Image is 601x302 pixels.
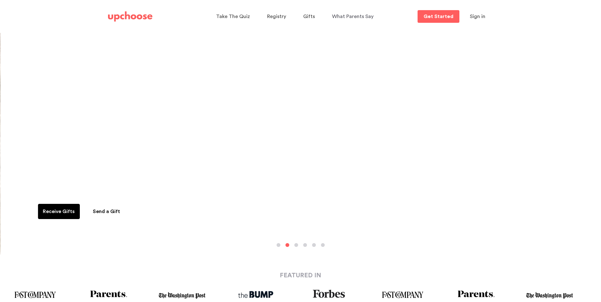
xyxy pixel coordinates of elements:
a: Send a Gift [86,204,127,219]
span: What Parents Say [332,14,374,19]
span: Send a Gift [93,209,120,214]
p: Receive months of sustainable baby clothing as gifts. [37,186,594,196]
img: UpChoose [108,11,152,22]
a: Get Started [418,10,459,23]
a: UpChoose [108,10,152,23]
button: Sign in [462,10,493,23]
h2: Want to fund it with gifts? [37,167,242,182]
a: What Parents Say [332,10,375,23]
a: Receive Gifts [38,204,80,219]
span: Registry [267,14,286,19]
p: Get Started [424,14,453,19]
strong: FEATURED IN [280,272,321,279]
a: Gifts [303,10,317,23]
span: Sign in [470,14,485,19]
p: Receive Gifts [43,208,75,215]
span: Gifts [303,14,315,19]
a: Registry [267,10,288,23]
a: Take The Quiz [216,10,252,23]
span: Take The Quiz [216,14,250,19]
